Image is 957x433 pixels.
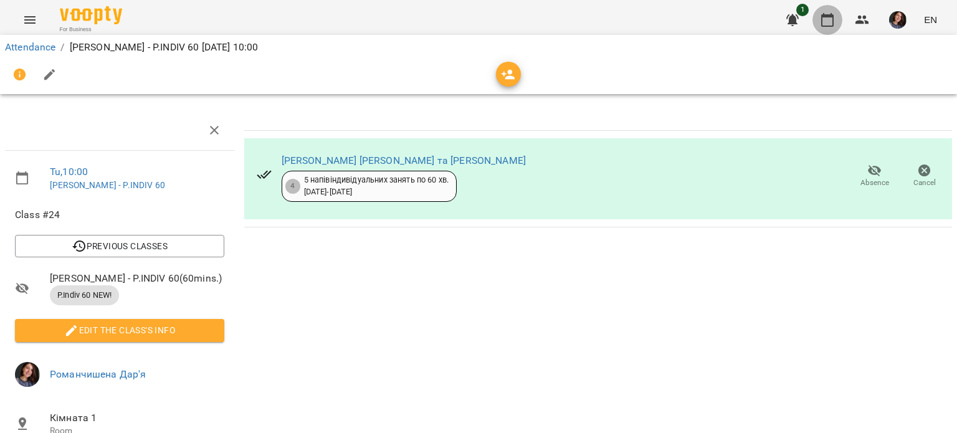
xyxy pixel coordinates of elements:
[50,180,165,190] a: [PERSON_NAME] - P.INDIV 60
[15,235,224,257] button: Previous Classes
[15,319,224,341] button: Edit the class's Info
[796,4,809,16] span: 1
[25,323,214,338] span: Edit the class's Info
[50,411,224,426] span: Кімната 1
[60,40,64,55] li: /
[15,362,40,387] img: b750c600c4766cf471c6cba04cbd5fad.jpg
[860,178,889,188] span: Absence
[919,8,942,31] button: EN
[304,174,449,197] div: 5 напівіндивідуальних занять по 60 хв. [DATE] - [DATE]
[282,155,526,166] a: [PERSON_NAME] [PERSON_NAME] та [PERSON_NAME]
[850,159,900,194] button: Absence
[285,179,300,194] div: 4
[50,166,88,178] a: Tu , 10:00
[50,368,146,380] a: Романчишена Дар'я
[60,6,122,24] img: Voopty Logo
[15,5,45,35] button: Menu
[889,11,907,29] img: b750c600c4766cf471c6cba04cbd5fad.jpg
[15,207,224,222] span: Class #24
[60,26,122,34] span: For Business
[913,178,936,188] span: Cancel
[5,40,952,55] nav: breadcrumb
[50,290,119,301] span: P.Indiv 60 NEW!
[70,40,259,55] p: [PERSON_NAME] - P.INDIV 60 [DATE] 10:00
[924,13,937,26] span: EN
[25,239,214,254] span: Previous Classes
[900,159,950,194] button: Cancel
[5,41,55,53] a: Attendance
[50,271,224,286] span: [PERSON_NAME] - P.INDIV 60 ( 60 mins. )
